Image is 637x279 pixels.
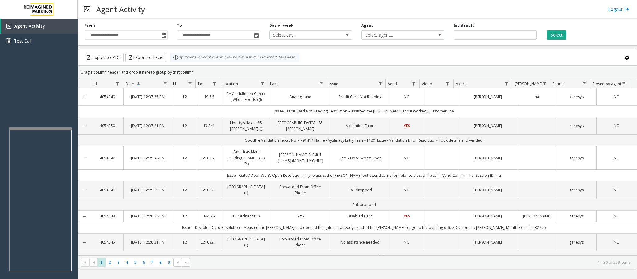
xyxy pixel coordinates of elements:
[454,23,475,28] label: Incident Id
[95,213,120,219] a: 4054348
[85,53,124,62] button: Export to PDF
[127,94,168,100] a: [DATE] 12:37:35 PM
[614,123,620,128] span: NO
[462,213,514,219] a: [PERSON_NAME]
[176,239,193,245] a: 12
[600,239,633,245] a: NO
[201,213,218,219] a: I9-525
[170,53,299,62] div: By clicking Incident row you will be taken to the incident details page.
[522,213,552,219] a: [PERSON_NAME]
[624,6,629,12] img: logout
[1,19,78,34] a: Agent Activity
[600,187,633,193] a: NO
[422,81,432,86] span: Video
[78,240,91,245] a: Collapse Details
[560,213,593,219] a: genesys
[614,187,620,193] span: NO
[515,81,543,86] span: [PERSON_NAME]
[394,187,420,193] a: NO
[78,94,91,99] a: Collapse Details
[113,79,122,88] a: Id Filter Menu
[608,6,629,12] a: Logout
[394,239,420,245] a: NO
[600,94,633,100] a: NO
[522,94,552,100] a: na
[560,94,593,100] a: genesys
[334,123,386,129] a: Validation Error
[334,213,386,219] a: Disabled Card
[226,184,267,196] a: [GEOGRAPHIC_DATA] (L)
[198,81,204,86] span: Lot
[376,79,384,88] a: Issue Filter Menu
[160,31,167,39] span: Toggle popup
[127,187,168,193] a: [DATE] 12:29:35 PM
[148,258,156,267] span: Page 7
[78,67,637,78] div: Drag a column header and drop it here to group by that column
[614,94,620,99] span: NO
[95,187,120,193] a: 4054346
[226,213,267,219] a: 11 Ordnance (I)
[444,79,452,88] a: Video Filter Menu
[560,155,593,161] a: genesys
[95,239,120,245] a: 4054345
[226,236,267,248] a: [GEOGRAPHIC_DATA] (L)
[226,120,267,132] a: Liberty Village - 85 [PERSON_NAME] (I)
[78,79,637,255] div: Data table
[14,23,45,29] span: Agent Activity
[274,94,326,100] a: Analog Lane
[614,240,620,245] span: NO
[183,260,188,265] span: Go to the last page
[334,239,386,245] a: No assistance needed
[78,188,91,193] a: Collapse Details
[84,2,90,17] img: pageIcon
[404,187,410,193] span: NO
[404,240,410,245] span: NO
[173,55,178,60] img: infoIcon.svg
[186,79,194,88] a: H Filter Menu
[394,213,420,219] a: YES
[176,94,193,100] a: 12
[176,155,193,161] a: 12
[94,81,97,86] span: Id
[93,2,148,17] h3: Agent Activity
[85,23,95,28] label: From
[552,81,565,86] span: Source
[404,94,410,99] span: NO
[91,199,637,210] td: Call dropped
[404,123,410,128] span: YES
[600,123,633,129] a: NO
[580,79,589,88] a: Source Filter Menu
[223,81,238,86] span: Location
[540,79,549,88] a: Parker Filter Menu
[334,155,386,161] a: Gate / Door Won't Open
[226,149,267,167] a: Americas Mart Building 3 (AMB 3) (L)(PJ)
[620,79,628,88] a: Closed by Agent Filter Menu
[97,258,106,267] span: Page 1
[6,24,11,29] img: 'icon'
[126,81,134,86] span: Date
[274,184,326,196] a: Forwarded From Office Phone
[404,155,410,161] span: NO
[410,79,418,88] a: Vend Filter Menu
[182,258,190,267] span: Go to the last page
[258,79,266,88] a: Location Filter Menu
[462,123,514,129] a: [PERSON_NAME]
[201,94,218,100] a: I9-56
[91,170,637,181] td: Issue - Gate / Door Won't Open Resolution - Try to assist the [PERSON_NAME] but attend came for h...
[127,239,168,245] a: [DATE] 12:28:21 PM
[177,23,182,28] label: To
[394,155,420,161] a: NO
[95,155,120,161] a: 4054347
[560,123,593,129] a: genesys
[456,81,466,86] span: Agent
[131,258,140,267] span: Page 5
[201,187,218,193] a: L21092801
[91,251,637,263] td: No assistance needed
[394,123,420,129] a: YES
[136,81,141,86] span: Sortable
[123,258,131,267] span: Page 4
[274,236,326,248] a: Forwarded From Office Phone
[404,213,410,219] span: YES
[270,31,335,39] span: Select day...
[201,239,218,245] a: L21092801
